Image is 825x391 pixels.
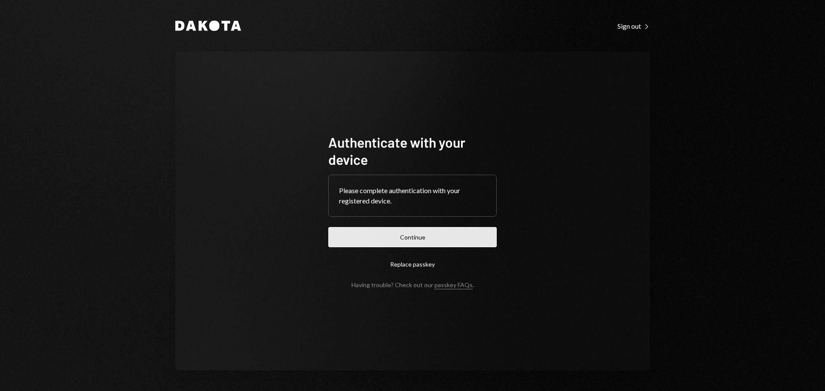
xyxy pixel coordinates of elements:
[617,21,650,30] a: Sign out
[434,281,473,289] a: passkey FAQs
[328,227,497,247] button: Continue
[351,281,474,288] div: Having trouble? Check out our .
[617,22,650,30] div: Sign out
[328,133,497,168] h1: Authenticate with your device
[339,185,486,206] div: Please complete authentication with your registered device.
[328,254,497,274] button: Replace passkey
